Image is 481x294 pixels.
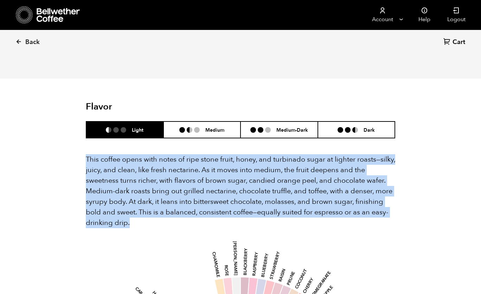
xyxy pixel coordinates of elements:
[132,127,143,133] h6: Light
[276,127,308,133] h6: Medium-Dark
[205,127,224,133] h6: Medium
[364,127,375,133] h6: Dark
[443,38,467,47] a: Cart
[86,101,189,112] h2: Flavor
[453,38,465,46] span: Cart
[86,154,395,228] p: This coffee opens with notes of ripe stone fruit, honey, and turbinado sugar at lighter roasts—si...
[25,38,40,46] span: Back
